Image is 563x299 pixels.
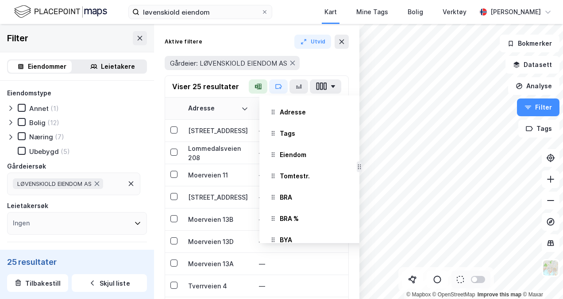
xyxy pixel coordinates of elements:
[406,291,431,298] a: Mapbox
[7,274,68,292] button: Tilbakestill
[266,166,385,186] div: Tomtestr.
[188,104,238,113] div: Adresse
[432,291,475,298] a: OpenStreetMap
[408,7,423,17] div: Bolig
[47,118,59,127] div: (12)
[259,257,355,271] div: —
[266,188,385,207] div: BRA
[55,133,64,141] div: (7)
[280,235,292,245] div: BYA
[266,145,385,165] div: Eiendom
[7,31,28,45] div: Filter
[29,133,53,141] div: Næring
[7,256,147,267] div: 25 resultater
[7,201,48,211] div: Leietakersøk
[490,7,541,17] div: [PERSON_NAME]
[139,5,261,19] input: Søk på adresse, matrikkel, gårdeiere, leietakere eller personer
[7,88,51,98] div: Eiendomstype
[478,291,521,298] a: Improve this map
[101,61,135,72] div: Leietakere
[280,149,306,160] div: Eiendom
[280,171,310,181] div: Tomtestr.
[72,274,147,292] button: Skjul liste
[294,35,332,49] button: Utvid
[7,161,46,172] div: Gårdeiersøk
[61,147,70,156] div: (5)
[188,281,248,291] div: Tverrveien 4
[443,7,467,17] div: Verktøy
[29,147,59,156] div: Ubebygd
[165,38,202,45] div: Aktive filtere
[280,213,299,224] div: BRA %
[17,180,92,187] span: LØVENSKIOLD EIENDOM AS
[508,77,559,95] button: Analyse
[172,81,239,92] div: Viser 25 resultater
[505,56,559,74] button: Datasett
[13,218,30,228] div: Ingen
[517,98,559,116] button: Filter
[188,237,248,246] div: Moerveien 13D
[188,193,248,202] div: [STREET_ADDRESS]
[518,120,559,138] button: Tags
[280,192,292,203] div: BRA
[266,124,385,143] div: Tags
[188,259,248,268] div: Moerveien 13A
[28,61,66,72] div: Eiendommer
[14,4,107,20] img: logo.f888ab2527a4732fd821a326f86c7f29.svg
[266,209,385,228] div: BRA %
[188,170,248,180] div: Moerveien 11
[519,256,563,299] iframe: Chat Widget
[280,128,295,139] div: Tags
[188,215,248,224] div: Moerveien 13B
[280,107,306,118] div: Adresse
[29,118,46,127] div: Bolig
[29,104,49,113] div: Annet
[356,7,388,17] div: Mine Tags
[266,230,385,250] div: BYA
[266,102,385,122] div: Adresse
[170,59,287,67] span: Gårdeier: LØVENSKIOLD EIENDOM AS
[259,279,355,293] div: —
[500,35,559,52] button: Bokmerker
[519,256,563,299] div: Kontrollprogram for chat
[50,104,59,113] div: (1)
[188,144,248,162] div: Lommedalsveien 208
[324,7,337,17] div: Kart
[188,126,248,135] div: [STREET_ADDRESS]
